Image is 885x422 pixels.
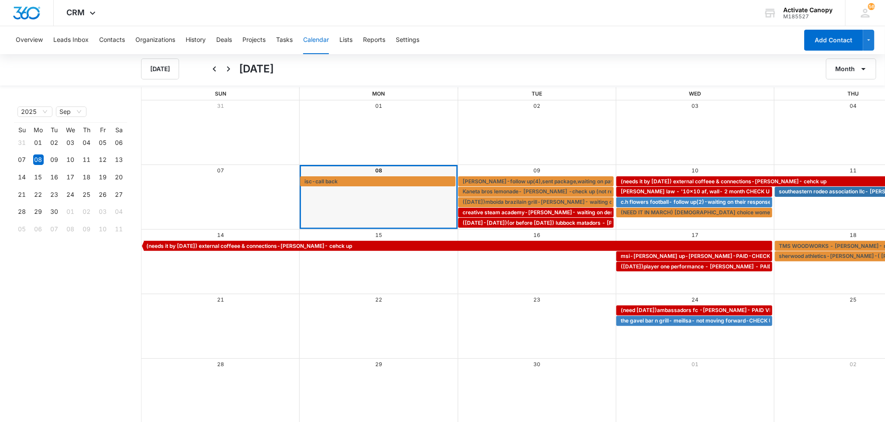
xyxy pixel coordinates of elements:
a: 16 [533,232,540,238]
div: 09 [49,154,60,165]
td: 2025-09-15 [30,168,46,186]
button: Add Contact [804,30,863,51]
div: 19 [98,172,108,182]
button: [DATE] [141,58,179,79]
div: (sept 12)mboida brazilain grill-perrian lamothe- waiting on rusty/johnny [460,198,612,206]
td: 2025-09-09 [46,151,62,169]
td: 2025-09-23 [46,186,62,203]
span: [PERSON_NAME]-follow up(4),sent package,waiting on payment [463,178,626,185]
span: ([DATE])player one performance - [PERSON_NAME] - PAID- check up [621,263,800,271]
div: 02 [82,206,92,217]
td: 2025-09-14 [14,168,30,186]
a: 28 [217,361,224,367]
div: 10 [66,154,76,165]
a: 04 [850,103,857,109]
div: account id [783,14,833,20]
td: 2025-10-03 [95,203,111,221]
div: 24 [66,189,76,200]
div: 30 [49,206,60,217]
a: 22 [375,296,382,303]
div: isc-call back [302,178,453,185]
div: Kaneta bros lemonade- arlene -check up (not ready to order) [460,188,612,196]
td: 2025-09-22 [30,186,46,203]
td: 2025-09-29 [30,203,46,221]
div: 14 [17,172,28,182]
div: 23 [49,189,60,200]
button: Organizations [135,26,175,54]
span: (needs it by [DATE]) external coffeee & connections-[PERSON_NAME]- cehck up [146,242,352,250]
span: creative steam academy-[PERSON_NAME]- waiting on design response [463,209,646,216]
td: 2025-09-26 [95,186,111,203]
td: 2025-09-05 [95,134,111,151]
a: 18 [850,232,857,238]
th: Su [14,126,30,134]
a: 09 [533,167,540,174]
span: ([DATE]-[DATE])(or before [DATE]) lubbock matadors - [PERSON_NAME] - waiting on [PERSON_NAME] RES... [463,219,757,227]
td: 2025-09-20 [111,168,127,186]
a: 24 [691,296,698,303]
div: 29 [33,206,44,217]
td: 2025-09-01 [30,134,46,151]
div: 22 [33,189,44,200]
div: 11 [114,224,124,234]
td: 2025-10-10 [95,220,111,238]
div: 21 [17,189,28,200]
span: CRM [67,8,85,17]
a: 11 [850,167,857,174]
td: 2025-10-11 [111,220,127,238]
button: Contacts [99,26,125,54]
span: (needs it by [DATE]) external coffeee & connections-[PERSON_NAME]- cehck up [621,178,826,185]
td: 2025-09-02 [46,134,62,151]
button: Deals [216,26,232,54]
td: 2025-10-02 [79,203,95,221]
td: 2025-09-06 [111,134,127,151]
div: 05 [98,137,108,148]
button: Back [207,62,221,76]
div: the gavel bar n grill- meillsa- not moving forward-CHECK UP [619,317,770,325]
div: 04 [114,206,124,217]
th: Mo [30,126,46,134]
th: Fr [95,126,111,134]
button: History [186,26,206,54]
div: 17 [66,172,76,182]
div: (needs it by march 26) external coffeee & connections-derrick black- cehck up [144,242,770,250]
td: 2025-09-27 [111,186,127,203]
div: 09 [82,224,92,234]
span: c.h flowers football- follow up(2)-waiting on their response (2) i mentioned PO..pricing is an issue [621,198,867,206]
div: 08 [66,224,76,234]
td: 2025-10-05 [14,220,30,238]
td: 2025-10-01 [62,203,79,221]
button: Next [221,62,235,76]
button: Month [826,58,876,79]
div: blake hs-follow up(4),sent package,waiting on payment [460,178,612,185]
div: 11 [82,154,92,165]
button: Settings [396,26,419,54]
a: 03 [691,103,698,109]
span: Kaneta bros lemonade- [PERSON_NAME] -check up (not ready to order) [463,188,645,196]
button: Overview [16,26,43,54]
div: 01 [66,206,76,217]
span: ([DATE])mboida brazilain grill-[PERSON_NAME]- waiting on [PERSON_NAME]/[PERSON_NAME] [463,198,707,206]
div: 03 [98,206,108,217]
div: creative steam academy-dina- waiting on design response [460,209,612,216]
td: 2025-09-25 [79,186,95,203]
td: 2025-09-04 [79,134,95,151]
a: 08 [375,167,382,174]
td: 2025-10-09 [79,220,95,238]
td: 2025-09-12 [95,151,111,169]
span: the gavel bar n grill- meillsa- not moving forward-CHECK UP [621,317,776,325]
a: 15 [375,232,382,238]
a: 01 [691,361,698,367]
div: 20 [114,172,124,182]
a: 21 [217,296,224,303]
div: 16 [49,172,60,182]
th: Tu [46,126,62,134]
td: 2025-10-07 [46,220,62,238]
div: 08 [33,154,44,165]
td: 2025-10-08 [62,220,79,238]
div: 13 [114,154,124,165]
span: 2025 [21,107,49,117]
div: 26 [98,189,108,200]
span: Mon [372,90,385,97]
h1: [DATE] [239,61,274,77]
